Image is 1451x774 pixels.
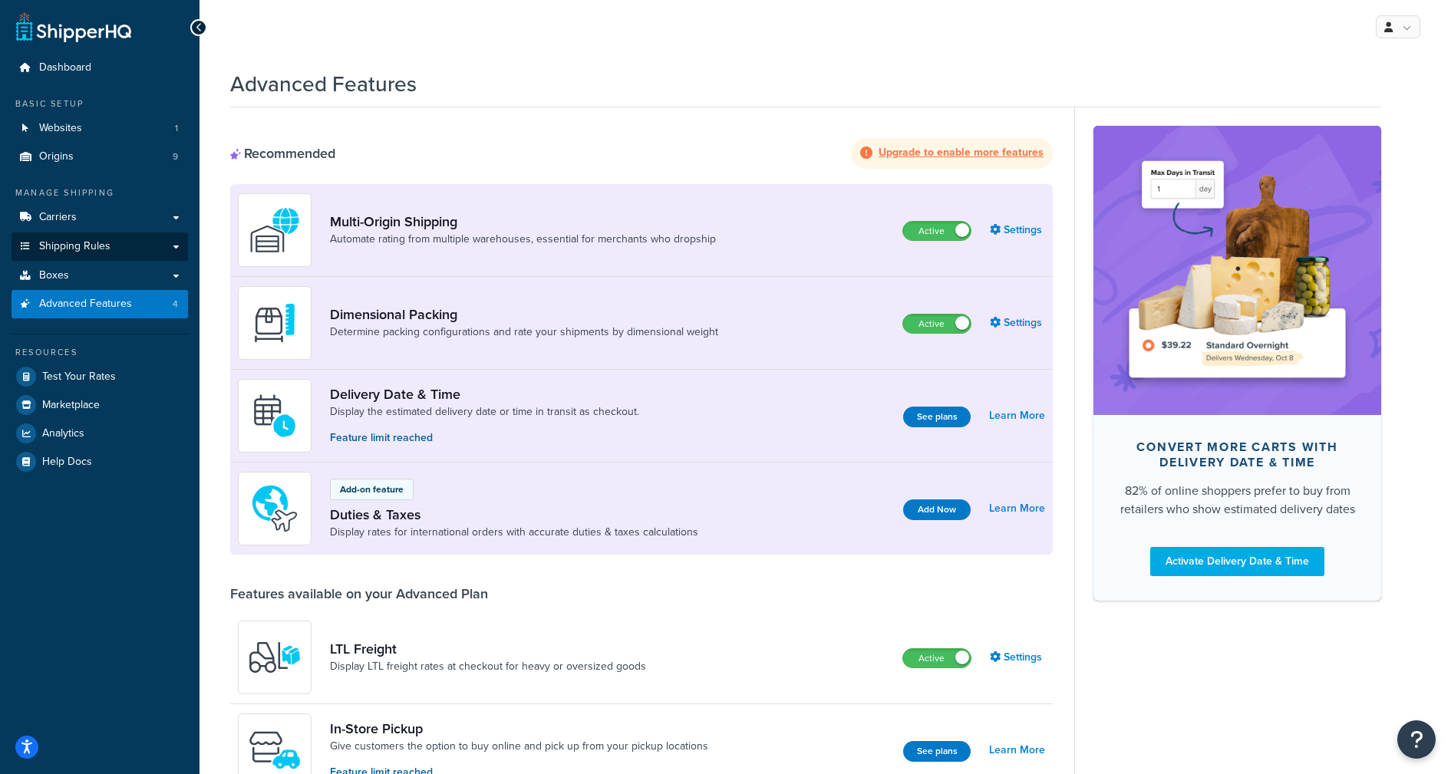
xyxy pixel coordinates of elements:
[39,298,132,311] span: Advanced Features
[39,211,77,224] span: Carriers
[990,312,1045,334] a: Settings
[330,659,646,674] a: Display LTL freight rates at checkout for heavy or oversized goods
[248,389,302,443] img: gfkeb5ejjkALwAAAABJRU5ErkJggg==
[990,647,1045,668] a: Settings
[1397,720,1436,759] button: Open Resource Center
[903,499,971,520] button: Add Now
[12,97,188,110] div: Basic Setup
[903,407,971,427] button: See plans
[12,114,188,143] li: Websites
[230,69,417,99] h1: Advanced Features
[989,498,1045,519] a: Learn More
[330,386,639,403] a: Delivery Date & Time
[903,315,971,333] label: Active
[12,448,188,476] a: Help Docs
[990,219,1045,241] a: Settings
[1118,482,1357,519] div: 82% of online shoppers prefer to buy from retailers who show estimated delivery dates
[330,430,639,446] p: Feature limit reached
[1116,149,1358,391] img: feature-image-ddt-36eae7f7280da8017bfb280eaccd9c446f90b1fe08728e4019434db127062ab4.png
[173,150,178,163] span: 9
[230,585,488,602] div: Features available on your Advanced Plan
[173,298,178,311] span: 4
[12,363,188,390] a: Test Your Rates
[12,262,188,290] a: Boxes
[230,145,335,162] div: Recommended
[330,232,716,247] a: Automate rating from multiple warehouses, essential for merchants who dropship
[12,54,188,82] a: Dashboard
[12,143,188,171] a: Origins9
[12,203,188,232] a: Carriers
[12,143,188,171] li: Origins
[12,391,188,419] a: Marketplace
[1118,440,1357,470] div: Convert more carts with delivery date & time
[330,306,718,323] a: Dimensional Packing
[12,114,188,143] a: Websites1
[39,61,91,74] span: Dashboard
[903,741,971,762] button: See plans
[340,483,404,496] p: Add-on feature
[248,631,302,684] img: y79ZsPf0fXUFUhFXDzUgf+ktZg5F2+ohG75+v3d2s1D9TjoU8PiyCIluIjV41seZevKCRuEjTPPOKHJsQcmKCXGdfprl3L4q7...
[1150,547,1324,576] a: Activate Delivery Date & Time
[330,404,639,420] a: Display the estimated delivery date or time in transit as checkout.
[39,150,74,163] span: Origins
[42,456,92,469] span: Help Docs
[879,144,1044,160] strong: Upgrade to enable more features
[42,427,84,440] span: Analytics
[330,324,718,340] a: Determine packing configurations and rate your shipments by dimensional weight
[330,506,698,523] a: Duties & Taxes
[330,213,716,230] a: Multi-Origin Shipping
[330,641,646,657] a: LTL Freight
[989,739,1045,761] a: Learn More
[330,525,698,540] a: Display rates for international orders with accurate duties & taxes calculations
[12,290,188,318] li: Advanced Features
[903,222,971,240] label: Active
[12,420,188,447] a: Analytics
[12,346,188,359] div: Resources
[248,296,302,350] img: DTVBYsAAAAAASUVORK5CYII=
[39,122,82,135] span: Websites
[42,371,116,384] span: Test Your Rates
[39,240,110,253] span: Shipping Rules
[989,405,1045,427] a: Learn More
[12,290,188,318] a: Advanced Features4
[42,399,100,412] span: Marketplace
[175,122,178,135] span: 1
[12,232,188,261] a: Shipping Rules
[903,649,971,667] label: Active
[330,720,708,737] a: In-Store Pickup
[12,186,188,199] div: Manage Shipping
[39,269,69,282] span: Boxes
[248,482,302,535] img: icon-duo-feat-landed-cost-7136b061.png
[248,203,302,257] img: WatD5o0RtDAAAAAElFTkSuQmCC
[330,739,708,754] a: Give customers the option to buy online and pick up from your pickup locations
